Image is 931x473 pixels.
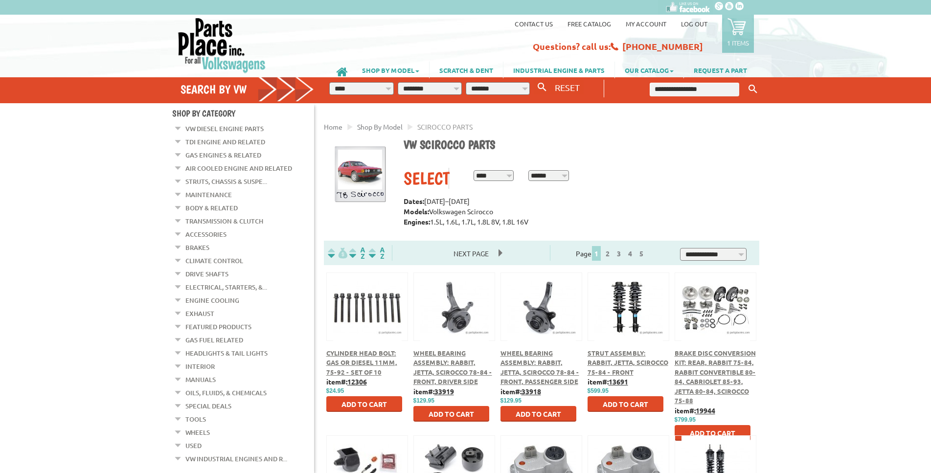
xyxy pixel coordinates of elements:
[185,202,238,214] a: Body & Related
[515,20,553,28] a: Contact us
[404,217,430,226] strong: Engines:
[413,406,489,422] button: Add to Cart
[675,425,750,441] button: Add to Cart
[675,416,696,423] span: $799.95
[185,162,292,175] a: Air Cooled Engine and Related
[550,245,672,261] div: Page
[500,406,576,422] button: Add to Cart
[555,82,580,92] span: RESET
[172,108,314,118] h4: Shop By Category
[588,349,668,376] a: Strut Assembly: Rabbit, Jetta, Scirocco 75-84 - Front
[352,62,429,78] a: SHOP BY MODEL
[592,246,601,261] span: 1
[347,377,367,386] u: 12306
[722,15,754,53] a: 1 items
[615,62,683,78] a: OUR CATALOG
[347,248,367,259] img: Sort by Headline
[444,246,499,261] span: Next Page
[404,197,424,205] strong: Dates:
[328,248,347,259] img: filterpricelow.svg
[326,387,344,394] span: $24.95
[503,62,614,78] a: INDUSTRIAL ENGINE & PARTS
[326,349,397,376] a: Cylinder Head Bolt: Gas or Diesel 11mm, 75-92 - Set Of 10
[177,17,267,73] img: Parts Place Inc!
[185,373,216,386] a: Manuals
[696,406,715,415] u: 19944
[185,439,202,452] a: Used
[185,281,267,293] a: Electrical, Starters, &...
[185,360,215,373] a: Interior
[681,20,707,28] a: Log out
[413,349,492,386] a: Wheel Bearing Assembly: Rabbit, Jetta, Scirocco 78-84 - Front, Driver Side
[588,396,663,412] button: Add to Cart
[413,387,454,396] b: item#:
[185,400,231,412] a: Special Deals
[185,347,268,360] a: Headlights & Tail Lights
[404,196,752,227] p: [DATE]–[DATE] Volkswagen Scirocco 1.5L, 1.6L, 1.7L, 1.8L 8V, 1.8L 16V
[185,268,228,280] a: Drive Shafts
[367,248,386,259] img: Sort by Sales Rank
[551,80,584,94] button: RESET
[185,228,227,241] a: Accessories
[404,207,429,216] strong: Models:
[500,349,579,386] a: Wheel Bearing Assembly: Rabbit, Jetta, Scirocco 78-84 - Front, Passenger Side
[341,400,387,408] span: Add to Cart
[675,349,756,405] a: Brake Disc Conversion Kit: Rear, Rabbit 75-84, Rabbit Convertible 80-84, Cabriolet 85-93, Jetta 8...
[603,249,612,258] a: 2
[500,397,522,404] span: $129.95
[331,146,389,203] img: Scirocco
[185,426,210,439] a: Wheels
[434,387,454,396] u: 33919
[181,82,315,96] h4: Search by VW
[684,62,757,78] a: REQUEST A PART
[588,387,609,394] span: $599.95
[429,409,474,418] span: Add to Cart
[609,377,628,386] u: 13691
[404,137,752,153] h1: VW Scirocco parts
[185,334,243,346] a: Gas Fuel Related
[413,397,434,404] span: $129.95
[185,413,206,426] a: Tools
[324,122,342,131] a: Home
[444,249,499,258] a: Next Page
[614,249,623,258] a: 3
[675,406,715,415] b: item#:
[746,81,760,97] button: Keyword Search
[185,175,267,188] a: Struts, Chassis & Suspe...
[185,320,251,333] a: Featured Products
[603,400,648,408] span: Add to Cart
[185,307,214,320] a: Exhaust
[185,122,264,135] a: VW Diesel Engine Parts
[326,377,367,386] b: item#:
[185,135,265,148] a: TDI Engine and Related
[500,387,541,396] b: item#:
[637,249,646,258] a: 5
[326,396,402,412] button: Add to Cart
[516,409,561,418] span: Add to Cart
[430,62,503,78] a: SCRATCH & DENT
[185,254,243,267] a: Climate Control
[727,39,749,47] p: 1 items
[357,122,403,131] a: Shop By Model
[417,122,473,131] span: SCIROCCO PARTS
[626,20,666,28] a: My Account
[534,80,550,94] button: Search By VW...
[404,168,449,189] div: Select
[185,386,267,399] a: Oils, Fluids, & Chemicals
[626,249,635,258] a: 4
[690,428,735,437] span: Add to Cart
[185,149,261,161] a: Gas Engines & Related
[568,20,611,28] a: Free Catalog
[522,387,541,396] u: 33918
[588,377,628,386] b: item#:
[185,241,209,254] a: Brakes
[185,452,287,465] a: VW Industrial Engines and R...
[185,188,232,201] a: Maintenance
[185,294,239,307] a: Engine Cooling
[185,215,263,227] a: Transmission & Clutch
